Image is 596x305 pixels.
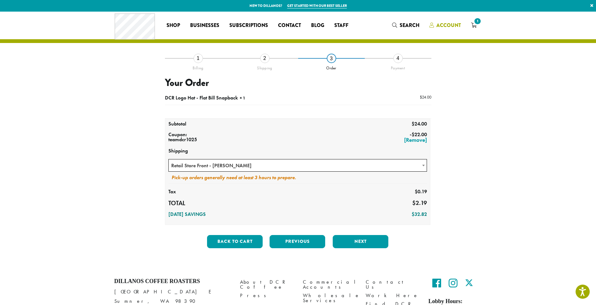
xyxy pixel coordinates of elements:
a: Shop [161,20,185,30]
button: Back to cart [207,235,263,248]
div: Payment [365,63,431,71]
button: Next [333,235,388,248]
a: Commercial Accounts [303,278,356,292]
th: Subtotal [165,119,218,130]
div: 1 [194,54,203,63]
bdi: 24.00 [420,94,431,100]
div: Shipping [232,63,298,71]
a: Contact Us [366,278,419,292]
a: Search [387,20,424,30]
div: Order [298,63,365,71]
h3: Your Order [165,77,431,89]
a: Press [240,292,293,300]
div: Pick-up orders generally need at least 3 hours to prepare. [168,170,427,183]
bdi: 32.82 [412,211,427,217]
th: Tax [165,187,218,197]
span: Shop [167,22,180,29]
td: - [218,130,430,146]
div: Billing [165,63,232,71]
a: Staff [329,20,353,30]
span: $ [412,199,416,207]
span: 22.00 [412,131,427,138]
span: Account [436,22,461,29]
div: 3 [327,54,336,63]
span: 1 [473,17,482,25]
div: 4 [393,54,403,63]
a: Get started with our best seller [287,3,347,8]
span: $ [412,131,414,138]
a: Remove teamdcr1025 coupon [221,137,427,143]
div: 2 [260,54,270,63]
span: Subscriptions [229,22,268,29]
strong: × 1 [240,95,245,101]
h4: Dillanos Coffee Roasters [114,278,231,285]
bdi: 24.00 [412,120,427,127]
bdi: 0.19 [415,188,427,195]
h5: Lobby Hours: [429,298,482,305]
span: Search [400,22,419,29]
span: Staff [334,22,348,29]
bdi: 2.19 [412,199,427,207]
span: $ [415,188,418,195]
th: Shipping [165,146,430,157]
span: Businesses [190,22,219,29]
span: $ [420,94,422,100]
th: Coupon: teamdcr1025 [165,130,218,146]
span: Contact [278,22,301,29]
span: $ [412,211,414,217]
span: DCR Logo Hat - Flat Bill Snapback [165,94,238,101]
th: Total [165,197,218,209]
span: Retail Store Front - Sumner [169,159,427,172]
a: About DCR Coffee [240,278,293,292]
a: Wholesale Services [303,292,356,305]
button: Previous [270,235,325,248]
a: Work Here [366,292,419,300]
th: [DATE] Savings [165,209,312,220]
span: Blog [311,22,324,29]
span: Retail Store Front - Sumner [168,159,427,172]
span: $ [412,120,414,127]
